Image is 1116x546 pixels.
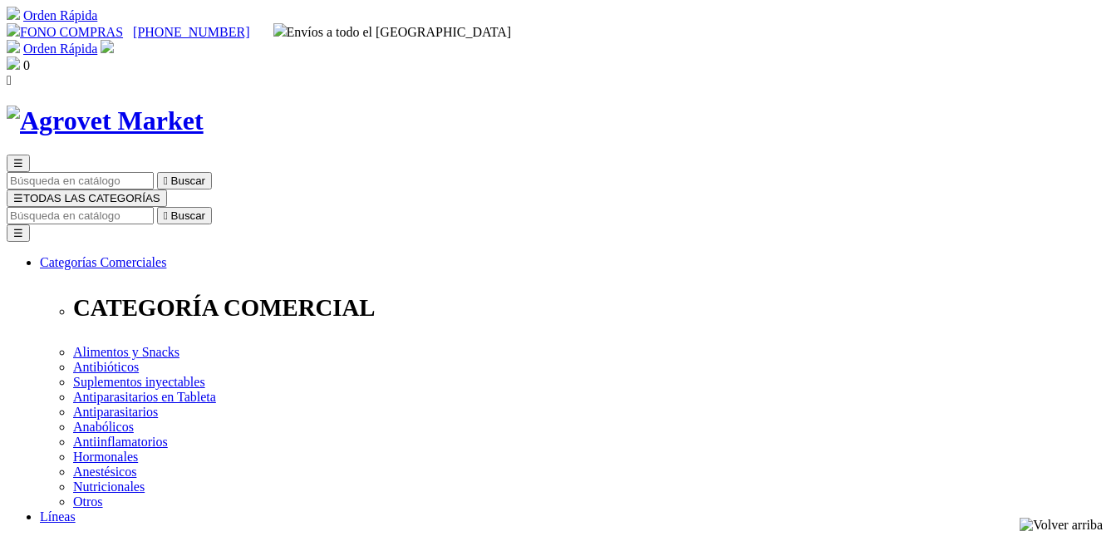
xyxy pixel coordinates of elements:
button: ☰TODAS LAS CATEGORÍAS [7,189,167,207]
a: Alimentos y Snacks [73,345,179,359]
img: shopping-cart.svg [7,40,20,53]
p: CATEGORÍA COMERCIAL [73,294,1109,322]
a: Nutricionales [73,480,145,494]
a: [PHONE_NUMBER] [133,25,249,39]
button: ☰ [7,155,30,172]
span: ☰ [13,157,23,170]
i:  [7,73,12,87]
span: 0 [23,58,30,72]
span: Buscar [171,209,205,222]
a: Orden Rápida [23,42,97,56]
a: Suplementos inyectables [73,375,205,389]
a: Líneas [40,509,76,524]
span: ☰ [13,192,23,204]
img: delivery-truck.svg [273,23,287,37]
i:  [164,175,168,187]
span: Envíos a todo el [GEOGRAPHIC_DATA] [273,25,512,39]
button: ☰ [7,224,30,242]
i:  [164,209,168,222]
a: Anestésicos [73,465,136,479]
img: shopping-cart.svg [7,7,20,20]
a: Hormonales [73,450,138,464]
button:  Buscar [157,207,212,224]
button:  Buscar [157,172,212,189]
a: Otros [73,494,103,509]
a: Orden Rápida [23,8,97,22]
img: user.svg [101,40,114,53]
a: Categorías Comerciales [40,255,166,269]
a: Antiparasitarios en Tableta [73,390,216,404]
a: Antiparasitarios [73,405,158,419]
a: Anabólicos [73,420,134,434]
span: Buscar [171,175,205,187]
img: phone.svg [7,23,20,37]
input: Buscar [7,207,154,224]
input: Buscar [7,172,154,189]
img: shopping-bag.svg [7,57,20,70]
a: Acceda a su cuenta de cliente [101,42,114,56]
img: Agrovet Market [7,106,204,136]
img: Volver arriba [1020,518,1103,533]
a: Antiinflamatorios [73,435,168,449]
a: FONO COMPRAS [7,25,123,39]
a: Antibióticos [73,360,139,374]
